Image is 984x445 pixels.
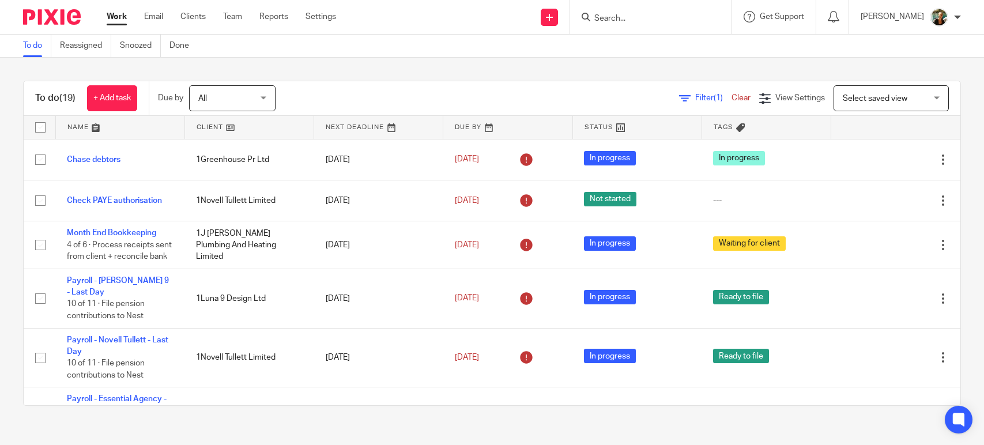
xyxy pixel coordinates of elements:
td: [DATE] [314,269,443,328]
a: Snoozed [120,35,161,57]
span: In progress [584,349,636,363]
a: Payroll - Novell Tullett - Last Day [67,336,168,356]
img: Photo2.jpg [930,8,948,27]
span: 10 of 11 · File pension contributions to Nest [67,359,145,379]
span: Ready to file [713,290,769,304]
a: Work [107,11,127,22]
p: Due by [158,92,183,104]
a: Clear [732,94,751,102]
p: [PERSON_NAME] [861,11,924,22]
span: Select saved view [843,95,907,103]
span: Tags [714,124,733,130]
td: 1Novell Tullett Limited [184,328,314,387]
td: [DATE] [314,139,443,180]
a: Payroll - Essential Agency - 25th [67,395,167,414]
span: [DATE] [455,156,479,164]
td: 1Greenhouse Pr Ltd [184,139,314,180]
a: Check PAYE authorisation [67,197,162,205]
span: 10 of 11 · File pension contributions to Nest [67,300,145,320]
a: Email [144,11,163,22]
span: [DATE] [455,241,479,249]
span: Ready to file [713,349,769,363]
span: 4 of 6 · Process receipts sent from client + reconcile bank [67,241,172,261]
td: 1Luna 9 Design Ltd [184,269,314,328]
span: In progress [584,151,636,165]
h1: To do [35,92,76,104]
span: (19) [59,93,76,103]
td: [DATE] [314,328,443,387]
td: [DATE] [314,180,443,221]
span: [DATE] [455,197,479,205]
span: [DATE] [455,353,479,361]
a: To do [23,35,51,57]
a: Team [223,11,242,22]
a: + Add task [87,85,137,111]
span: [DATE] [455,295,479,303]
a: Reassigned [60,35,111,57]
span: Get Support [760,13,804,21]
td: 1J [PERSON_NAME] Plumbing And Heating Limited [184,221,314,269]
td: [DATE] [314,221,443,269]
span: In progress [584,290,636,304]
span: In progress [713,151,765,165]
div: --- [713,195,819,206]
a: Month End Bookkeeping [67,229,156,237]
span: Waiting for client [713,236,786,251]
span: Not started [584,192,636,206]
a: Reports [259,11,288,22]
a: Payroll - [PERSON_NAME] 9 - Last Day [67,277,169,296]
img: Pixie [23,9,81,25]
a: Chase debtors [67,156,120,164]
td: 1Novell Tullett Limited [184,180,314,221]
span: All [198,95,207,103]
span: Filter [695,94,732,102]
span: In progress [584,236,636,251]
span: View Settings [775,94,825,102]
a: Clients [180,11,206,22]
a: Done [169,35,198,57]
span: (1) [714,94,723,102]
a: Settings [306,11,336,22]
input: Search [593,14,697,24]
